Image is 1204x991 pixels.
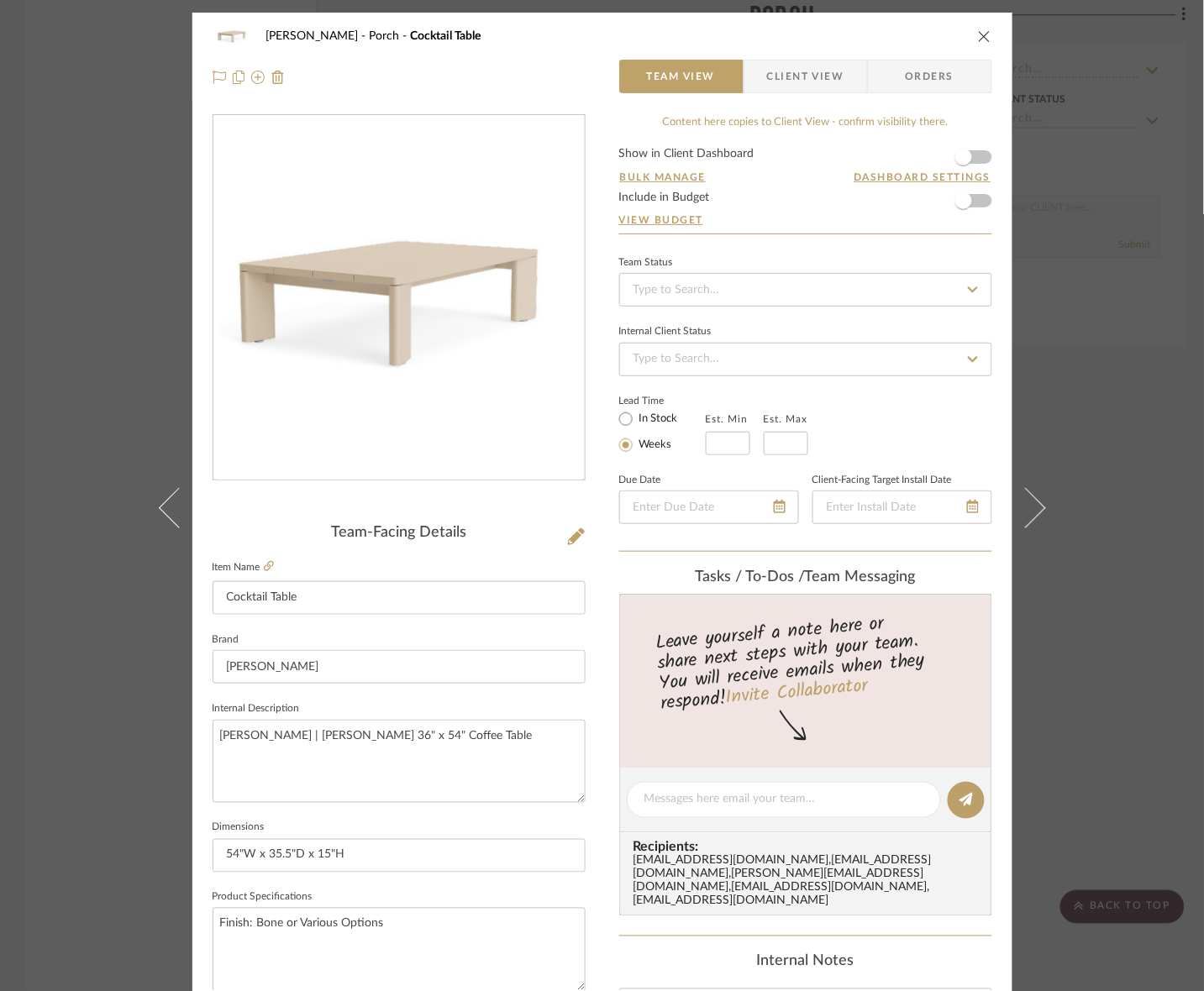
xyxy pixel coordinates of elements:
[217,116,581,480] img: 26883ccb-b26f-4a94-b924-c8f267b7b4a3_436x436.jpg
[213,705,300,713] label: Internal Description
[636,438,672,453] label: Weeks
[634,855,985,909] div: [EMAIL_ADDRESS][DOMAIN_NAME] , [EMAIL_ADDRESS][DOMAIN_NAME] , [PERSON_NAME][EMAIL_ADDRESS][DOMAIN...
[767,60,844,93] span: Client View
[812,476,952,485] label: Client-Facing Target Install Date
[213,636,239,644] label: Brand
[619,343,992,376] input: Type to Search…
[213,560,274,574] label: Item Name
[619,213,992,227] a: View Budget
[619,953,992,972] div: Internal Notes
[266,30,370,42] span: [PERSON_NAME]
[619,408,706,455] mat-radio-group: Select item type
[619,259,673,267] div: Team Status
[634,840,985,855] span: Recipients:
[213,650,586,684] input: Enter Brand
[619,393,706,408] label: Lead Time
[764,413,808,425] label: Est. Max
[706,413,749,425] label: Est. Min
[213,581,586,615] input: Enter Item Name
[647,60,716,93] span: Team View
[724,672,868,714] a: Invite Collaborator
[619,476,661,485] label: Due Date
[619,328,712,336] div: Internal Client Status
[619,273,992,307] input: Type to Search…
[887,60,973,93] span: Orders
[854,170,992,185] button: Dashboard Settings
[695,569,805,585] span: Tasks / To-Dos /
[617,606,994,718] div: Leave yourself a note here or share next steps with your team. You will receive emails when they ...
[619,569,992,587] div: team Messaging
[977,29,992,44] button: close
[213,824,265,832] label: Dimensions
[271,71,285,84] img: Remove from project
[213,524,586,543] div: Team-Facing Details
[619,114,992,131] div: Content here copies to Client View - confirm visibility there.
[619,490,799,524] input: Enter Due Date
[411,30,481,42] span: Cocktail Table
[812,490,992,524] input: Enter Install Date
[213,116,585,480] div: 0
[370,30,411,42] span: Porch
[619,170,707,185] button: Bulk Manage
[213,894,313,902] label: Product Specifications
[213,839,586,873] input: Enter the dimensions of this item
[213,19,253,53] img: 26883ccb-b26f-4a94-b924-c8f267b7b4a3_48x40.jpg
[636,412,678,427] label: In Stock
